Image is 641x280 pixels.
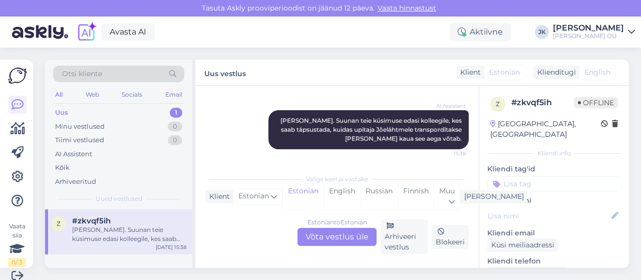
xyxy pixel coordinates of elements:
div: 0 [168,135,182,145]
div: Arhiveeri vestlus [381,219,428,254]
div: Estonian [283,184,324,209]
img: explore-ai [76,22,97,43]
div: All [53,88,65,101]
p: Kliendi email [487,228,621,238]
a: [PERSON_NAME][PERSON_NAME] OÜ [553,24,635,40]
div: [PERSON_NAME] [460,191,524,202]
span: z [57,220,61,227]
div: Blokeeri [432,225,469,249]
span: Estonian [489,67,520,78]
label: Uus vestlus [204,66,246,79]
span: Offline [574,97,618,108]
div: Email [163,88,184,101]
div: [DATE] 15:38 [156,243,186,251]
div: Socials [120,88,144,101]
div: AI Assistent [55,149,92,159]
span: [PERSON_NAME]. Suunan teie küsimuse edasi kolleegile, kes saab täpsustada, kuidas upitaja Jõeläht... [280,117,463,142]
div: Finnish [398,184,434,209]
div: Küsi telefoninumbrit [487,266,568,280]
div: [PERSON_NAME]. Suunan teie küsimuse edasi kolleegile, kes saab täpsustada, kuidas upitaja Jõeläht... [72,225,186,243]
div: Küsi meiliaadressi [487,238,558,252]
div: Tiimi vestlused [55,135,104,145]
div: Vaata siia [8,222,26,267]
span: Otsi kliente [62,69,102,79]
div: Arhiveeritud [55,177,96,187]
a: Vaata hinnastust [375,4,439,13]
div: [PERSON_NAME] [553,24,624,32]
span: English [584,67,610,78]
div: Valige keel ja vastake [205,175,469,184]
span: AI Assistent [428,102,466,110]
div: 0 [168,122,182,132]
div: Klient [205,191,230,202]
div: 1 [170,108,182,118]
div: Russian [360,184,398,209]
p: Kliendi tag'id [487,164,621,174]
p: Kliendi nimi [487,195,621,206]
span: 15:38 [428,150,466,157]
div: [GEOGRAPHIC_DATA], [GEOGRAPHIC_DATA] [490,119,601,140]
div: Aktiivne [450,23,511,41]
img: Askly Logo [8,68,27,84]
div: Klient [456,67,481,78]
div: Kliendi info [487,149,621,158]
div: Klienditugi [533,67,576,78]
span: #zkvqf5ih [72,216,111,225]
a: Avasta AI [101,24,155,41]
p: Kliendi telefon [487,256,621,266]
div: 0 / 3 [8,258,26,267]
div: Web [84,88,101,101]
div: JK [535,25,549,39]
span: Estonian [238,191,269,202]
input: Lisa nimi [488,210,609,221]
div: Estonian to Estonian [307,218,367,227]
span: Muu [439,186,455,195]
span: z [496,100,500,108]
div: Kõik [55,163,70,173]
div: Uus [55,108,68,118]
span: Uued vestlused [96,194,142,203]
div: Minu vestlused [55,122,105,132]
div: English [324,184,360,209]
div: # zkvqf5ih [511,97,574,109]
div: Võta vestlus üle [297,228,377,246]
div: [PERSON_NAME] OÜ [553,32,624,40]
input: Lisa tag [487,176,621,191]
